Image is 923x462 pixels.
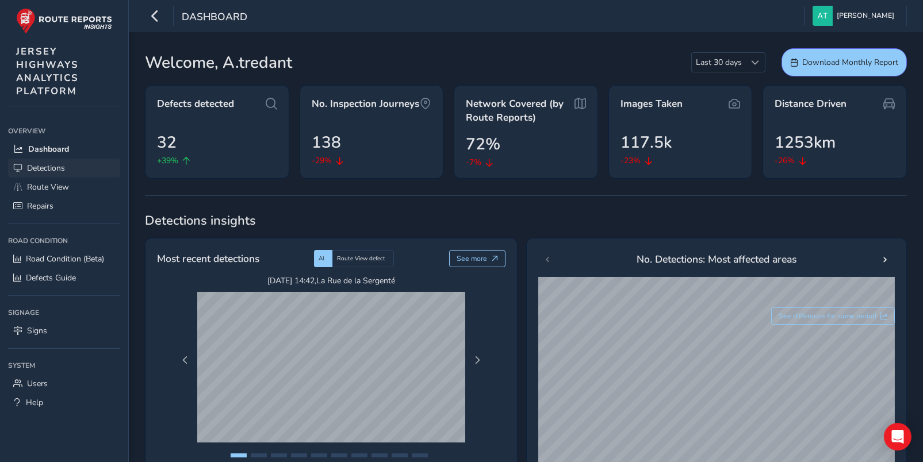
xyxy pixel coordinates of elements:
button: Next Page [469,352,485,368]
span: Help [26,397,43,408]
button: [PERSON_NAME] [813,6,898,26]
button: Page 2 [251,453,267,457]
a: Repairs [8,197,120,215]
button: Page 10 [412,453,428,457]
button: Page 4 [291,453,307,457]
span: Repairs [27,201,53,211]
span: Users [27,378,48,389]
div: Signage [8,304,120,321]
a: Dashboard [8,140,120,159]
a: Route View [8,178,120,197]
button: Page 5 [311,453,327,457]
span: -26% [775,155,795,167]
span: 117.5k [621,130,672,155]
div: Road Condition [8,232,120,249]
span: 32 [157,130,177,155]
div: AI [314,250,332,267]
a: Users [8,374,120,393]
span: AI [319,255,324,263]
span: -29% [312,155,332,167]
span: Defects Guide [26,272,76,283]
span: Detections [27,163,65,174]
span: No. Detections: Most affected areas [637,252,796,267]
span: Signs [27,325,47,336]
span: -23% [621,155,641,167]
a: Help [8,393,120,412]
span: +39% [157,155,178,167]
span: Images Taken [621,97,683,111]
img: diamond-layout [813,6,833,26]
span: See more [457,254,487,263]
span: Most recent detections [157,251,259,266]
a: Signs [8,321,120,340]
button: Previous Page [177,352,193,368]
span: Route View [27,182,69,192]
div: Overview [8,122,120,140]
span: Road Condition (Beta) [26,253,104,264]
div: System [8,357,120,374]
span: Distance Driven [775,97,847,111]
span: Dashboard [28,144,69,155]
span: Last 30 days [692,53,746,72]
button: Page 1 [231,453,247,457]
span: 1253km [775,130,836,155]
span: 72% [466,132,500,156]
button: Page 9 [392,453,408,457]
span: No. Inspection Journeys [312,97,419,111]
span: Defects detected [157,97,234,111]
button: Page 7 [351,453,367,457]
div: Open Intercom Messenger [884,423,911,451]
span: Dashboard [182,10,247,26]
span: Route View defect [337,255,385,263]
span: See difference for same period [779,311,876,321]
span: [PERSON_NAME] [837,6,894,26]
span: 138 [312,130,341,155]
span: JERSEY HIGHWAYS ANALYTICS PLATFORM [16,45,79,98]
a: Defects Guide [8,268,120,287]
button: Page 6 [331,453,347,457]
a: Detections [8,159,120,178]
span: [DATE] 14:42 , La Rue de la Sergenté [197,275,465,286]
span: -7% [466,156,481,168]
button: See more [449,250,506,267]
span: Download Monthly Report [802,57,898,68]
button: Download Monthly Report [782,48,907,76]
span: Network Covered (by Route Reports) [466,97,574,124]
button: Page 3 [271,453,287,457]
button: Page 8 [372,453,388,457]
div: Route View defect [332,250,394,267]
button: See difference for same period [771,307,895,325]
span: Welcome, A.tredant [145,51,292,75]
a: Road Condition (Beta) [8,249,120,268]
img: rr logo [16,8,112,34]
span: Detections insights [145,212,907,229]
